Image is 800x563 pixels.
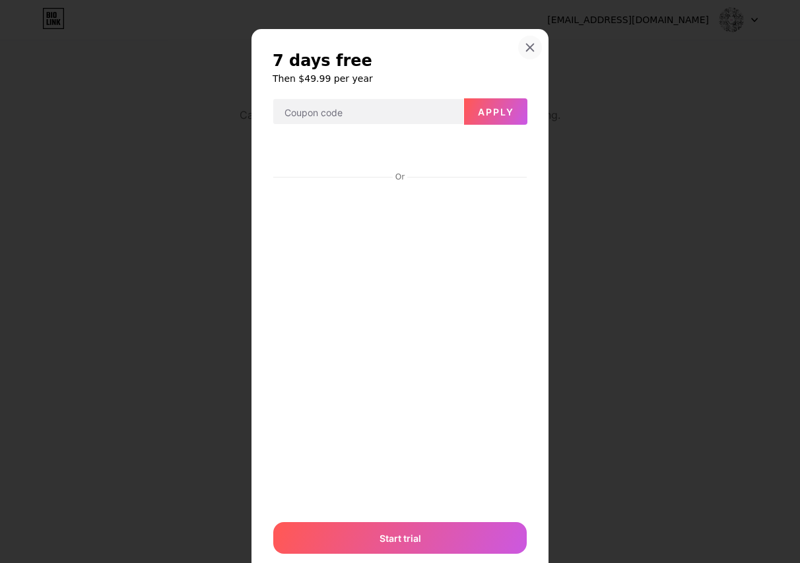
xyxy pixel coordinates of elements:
iframe: Secure payment button frame [273,136,527,168]
input: Coupon code [273,99,463,125]
span: Start trial [380,531,421,545]
button: Apply [464,98,527,125]
iframe: Secure payment input frame [271,183,529,509]
span: 7 days free [273,50,372,71]
div: Or [393,172,407,182]
h6: Then $49.99 per year [273,72,527,85]
span: Apply [478,106,514,117]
